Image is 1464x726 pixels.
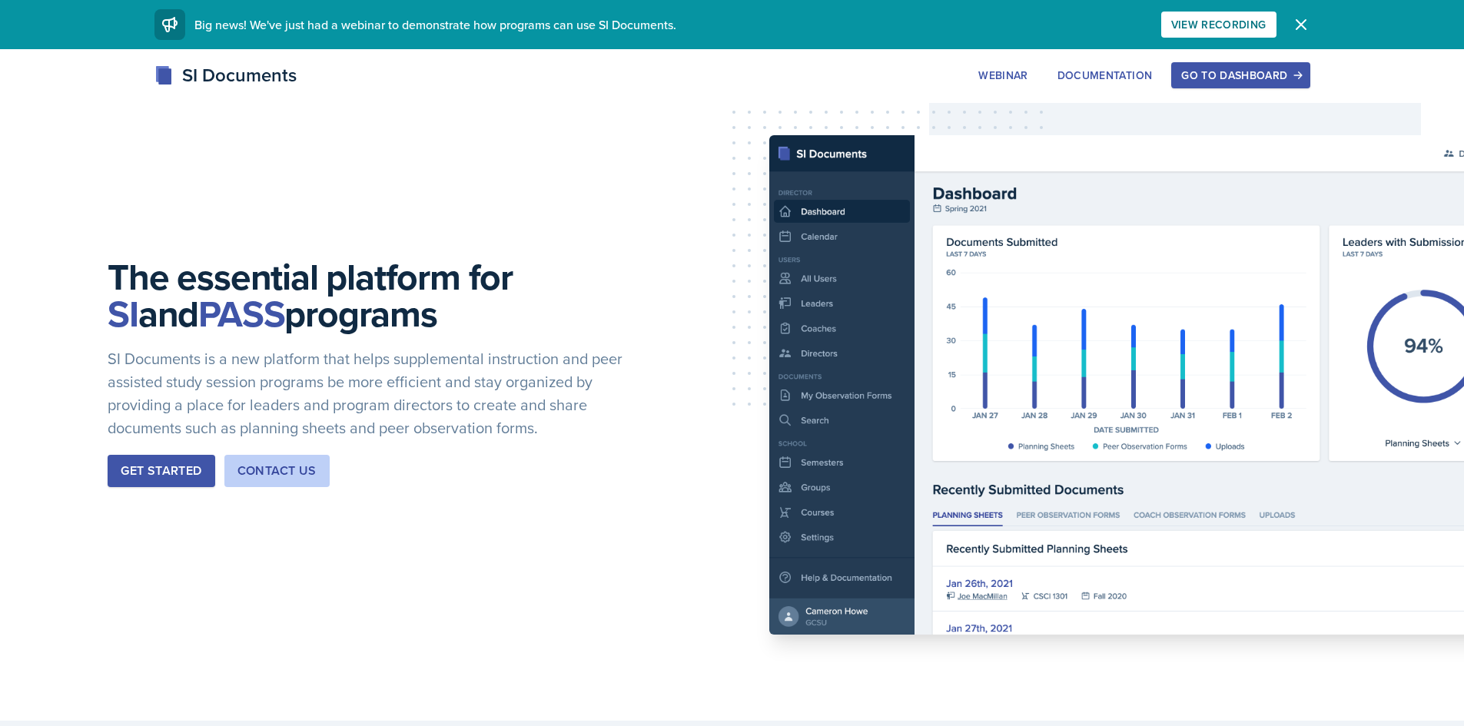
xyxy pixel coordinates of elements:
[154,61,297,89] div: SI Documents
[978,69,1027,81] div: Webinar
[968,62,1037,88] button: Webinar
[1181,69,1300,81] div: Go to Dashboard
[224,455,330,487] button: Contact Us
[1161,12,1276,38] button: View Recording
[1171,18,1266,31] div: View Recording
[108,455,214,487] button: Get Started
[1047,62,1163,88] button: Documentation
[1171,62,1310,88] button: Go to Dashboard
[237,462,317,480] div: Contact Us
[194,16,676,33] span: Big news! We've just had a webinar to demonstrate how programs can use SI Documents.
[1057,69,1153,81] div: Documentation
[121,462,201,480] div: Get Started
